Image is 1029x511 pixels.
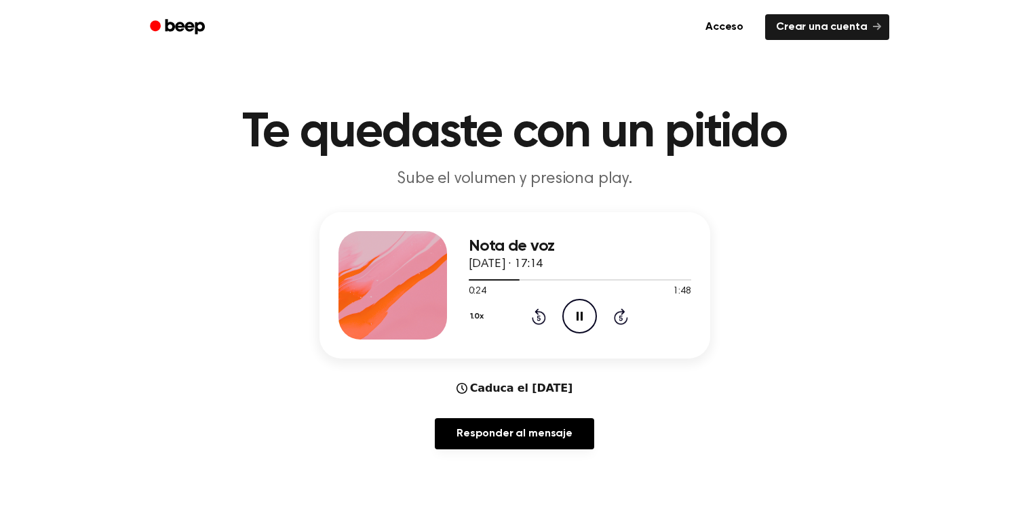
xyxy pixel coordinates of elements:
[469,258,543,270] font: [DATE] · 17:14
[457,428,572,439] font: Responder al mensaje
[470,382,572,394] font: Caduca el [DATE]
[397,171,632,187] font: Sube el volumen y presiona play.
[765,14,889,40] a: Crear una cuenta
[242,108,787,157] font: Te quedaste con un pitido
[469,238,555,254] font: Nota de voz
[673,287,691,296] font: 1:48
[692,12,757,43] a: Acceso
[140,14,217,41] a: Bip
[705,22,743,33] font: Acceso
[469,305,489,328] button: 1.0x
[776,22,867,33] font: Crear una cuenta
[435,418,594,449] a: Responder al mensaje
[470,312,484,321] font: 1.0x
[469,287,486,296] font: 0:24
